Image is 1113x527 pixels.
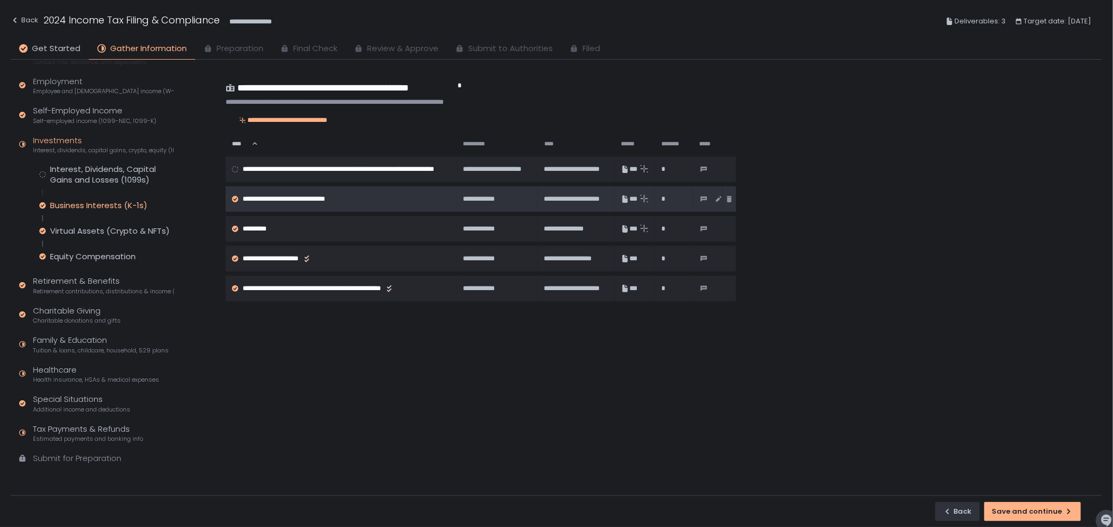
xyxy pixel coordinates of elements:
[943,507,972,516] div: Back
[992,507,1073,516] div: Save and continue
[33,117,156,125] span: Self-employed income (1099-NEC, 1099-K)
[33,58,147,66] span: Contact info, residence, and dependents
[33,347,169,355] span: Tuition & loans, childcare, household, 529 plans
[44,13,220,27] h1: 2024 Income Tax Filing & Compliance
[955,15,1006,28] span: Deliverables: 3
[935,502,980,521] button: Back
[33,452,121,465] div: Submit for Preparation
[33,393,130,414] div: Special Situations
[33,435,143,443] span: Estimated payments and banking info
[33,105,156,125] div: Self-Employed Income
[33,376,159,384] span: Health insurance, HSAs & medical expenses
[33,287,174,295] span: Retirement contributions, distributions & income (1099-R, 5498)
[33,406,130,414] span: Additional income and deductions
[293,43,337,55] span: Final Check
[33,317,121,325] span: Charitable donations and gifts
[583,43,600,55] span: Filed
[217,43,263,55] span: Preparation
[33,334,169,355] div: Family & Education
[11,13,38,30] button: Back
[367,43,438,55] span: Review & Approve
[1024,15,1092,28] span: Target date: [DATE]
[33,423,143,443] div: Tax Payments & Refunds
[50,251,136,262] div: Equity Compensation
[468,43,553,55] span: Submit to Authorities
[50,226,170,236] div: Virtual Assets (Crypto & NFTs)
[33,364,159,384] div: Healthcare
[32,43,80,55] span: Get Started
[33,87,174,95] span: Employee and [DEMOGRAPHIC_DATA] income (W-2s)
[984,502,1081,521] button: Save and continue
[33,305,121,325] div: Charitable Giving
[33,146,174,154] span: Interest, dividends, capital gains, crypto, equity (1099s, K-1s)
[11,14,38,27] div: Back
[50,200,147,211] div: Business Interests (K-1s)
[33,76,174,96] div: Employment
[33,135,174,155] div: Investments
[33,275,174,295] div: Retirement & Benefits
[50,164,174,185] div: Interest, Dividends, Capital Gains and Losses (1099s)
[110,43,187,55] span: Gather Information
